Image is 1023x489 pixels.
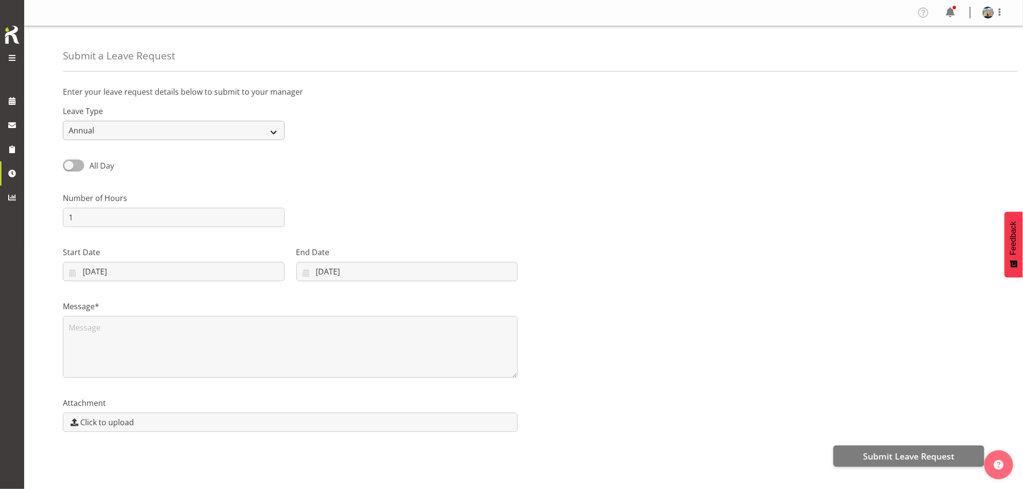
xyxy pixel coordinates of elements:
[63,105,285,117] label: Leave Type
[296,246,518,258] label: End Date
[296,262,518,281] input: Click to select...
[63,208,285,227] input: e.g. 5
[63,50,175,61] h4: Submit a Leave Request
[63,262,285,281] input: Click to select...
[994,460,1004,470] img: help-xxl-2.png
[63,397,518,409] label: Attachment
[982,7,994,18] img: daniel-tini7fa7b0b675988833f8e99aaff1b18584.png
[863,450,954,462] span: Submit Leave Request
[63,86,984,98] p: Enter your leave request details below to submit to your manager
[833,446,984,467] button: Submit Leave Request
[80,417,134,428] span: Click to upload
[1005,212,1023,277] button: Feedback - Show survey
[2,24,22,45] img: Rosterit icon logo
[63,301,518,312] label: Message*
[89,160,114,171] span: All Day
[63,246,285,258] label: Start Date
[63,192,285,204] label: Number of Hours
[1009,221,1018,255] span: Feedback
